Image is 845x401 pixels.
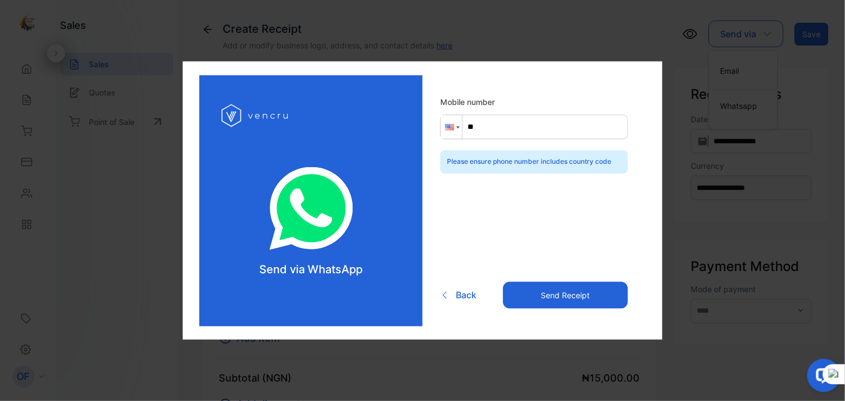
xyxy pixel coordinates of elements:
[222,98,291,134] img: log
[441,116,462,139] div: United States: + 1
[259,262,363,278] p: Send via WhatsApp
[798,354,845,401] iframe: LiveChat chat widget
[503,282,628,309] button: Send Receipt
[254,167,368,250] img: log
[456,289,476,302] span: Back
[447,157,621,167] p: Please ensure phone number includes country code
[440,97,628,108] label: Mobile number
